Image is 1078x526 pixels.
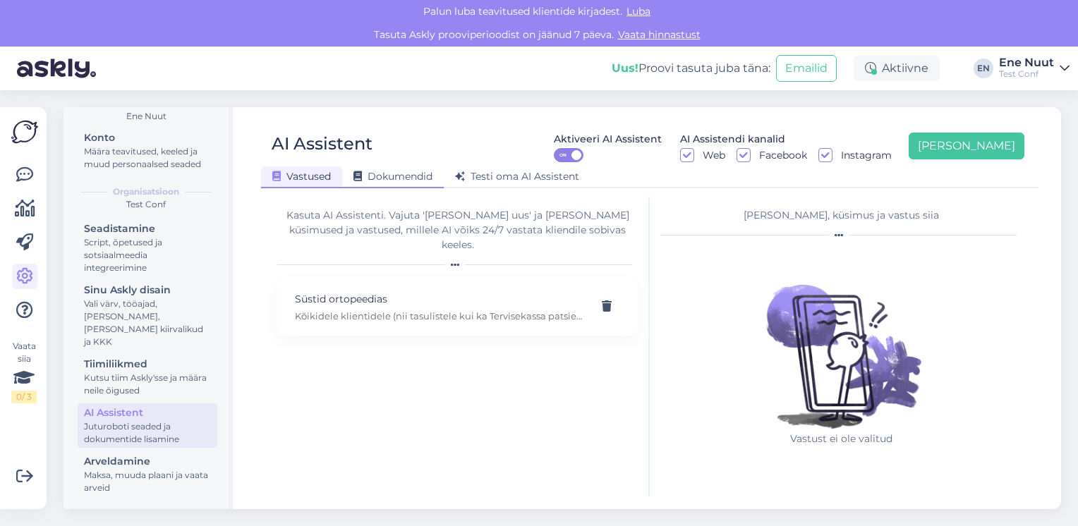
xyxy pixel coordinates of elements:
[84,283,211,298] div: Sinu Askly disain
[295,291,586,307] p: Süstid ortopeedias
[272,170,331,183] span: Vastused
[999,68,1054,80] div: Test Conf
[455,170,579,183] span: Testi oma AI Assistent
[999,57,1070,80] a: Ene NuutTest Conf
[84,298,211,348] div: Vali värv, tööajad, [PERSON_NAME], [PERSON_NAME] kiirvalikud ja KKK
[78,355,217,399] a: TiimiliikmedKutsu tiim Askly'sse ja määra neile õigused
[776,55,837,82] button: Emailid
[680,132,785,147] div: AI Assistendi kanalid
[554,132,662,147] div: Aktiveeri AI Assistent
[84,130,211,145] div: Konto
[612,60,770,77] div: Proovi tasuta juba täna:
[614,28,705,41] a: Vaata hinnastust
[84,145,211,171] div: Määra teavitused, keeled ja muud personaalsed seaded
[78,452,217,496] a: ArveldamineMaksa, muuda plaani ja vaata arveid
[750,248,933,432] img: No qna
[78,128,217,173] a: KontoMäära teavitused, keeled ja muud personaalsed seaded
[78,281,217,350] a: Sinu Askly disainVali värv, tööajad, [PERSON_NAME], [PERSON_NAME] kiirvalikud ja KKK
[78,219,217,276] a: SeadistamineScript, õpetused ja sotsiaalmeedia integreerimine
[751,148,807,162] label: Facebook
[75,198,217,211] div: Test Conf
[84,236,211,274] div: Script, õpetused ja sotsiaalmeedia integreerimine
[11,340,37,403] div: Vaata siia
[612,61,638,75] b: Uus!
[353,170,432,183] span: Dokumendid
[999,57,1054,68] div: Ene Nuut
[11,118,38,145] img: Askly Logo
[832,148,892,162] label: Instagram
[84,372,211,397] div: Kutsu tiim Askly'sse ja määra neile õigused
[84,420,211,446] div: Juturoboti seaded ja dokumentide lisamine
[84,454,211,469] div: Arveldamine
[84,405,211,420] div: AI Assistent
[622,5,655,18] span: Luba
[295,310,586,322] p: Kõikidele klientidele (nii tasulistele kui ka Tervisekassa patsientidele) tasulised süstid: • [GE...
[750,432,933,446] p: Vastust ei ole valitud
[84,357,211,372] div: Tiimiliikmed
[555,149,571,161] span: ON
[277,208,638,252] div: Kasuta AI Assistenti. Vajuta '[PERSON_NAME] uus' ja [PERSON_NAME] küsimused ja vastused, millele ...
[272,130,373,162] div: AI Assistent
[84,221,211,236] div: Seadistamine
[78,403,217,448] a: AI AssistentJuturoboti seaded ja dokumentide lisamine
[277,278,638,336] div: Süstid ortopeediasKõikidele klientidele (nii tasulistele kui ka Tervisekassa patsientidele) tasul...
[974,59,993,78] div: EN
[113,185,179,198] b: Organisatsioon
[75,110,217,123] div: Ene Nuut
[909,133,1024,159] button: [PERSON_NAME]
[854,56,940,81] div: Aktiivne
[84,469,211,494] div: Maksa, muuda plaani ja vaata arveid
[660,208,1022,223] div: [PERSON_NAME], küsimus ja vastus siia
[694,148,725,162] label: Web
[11,391,37,403] div: 0 / 3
